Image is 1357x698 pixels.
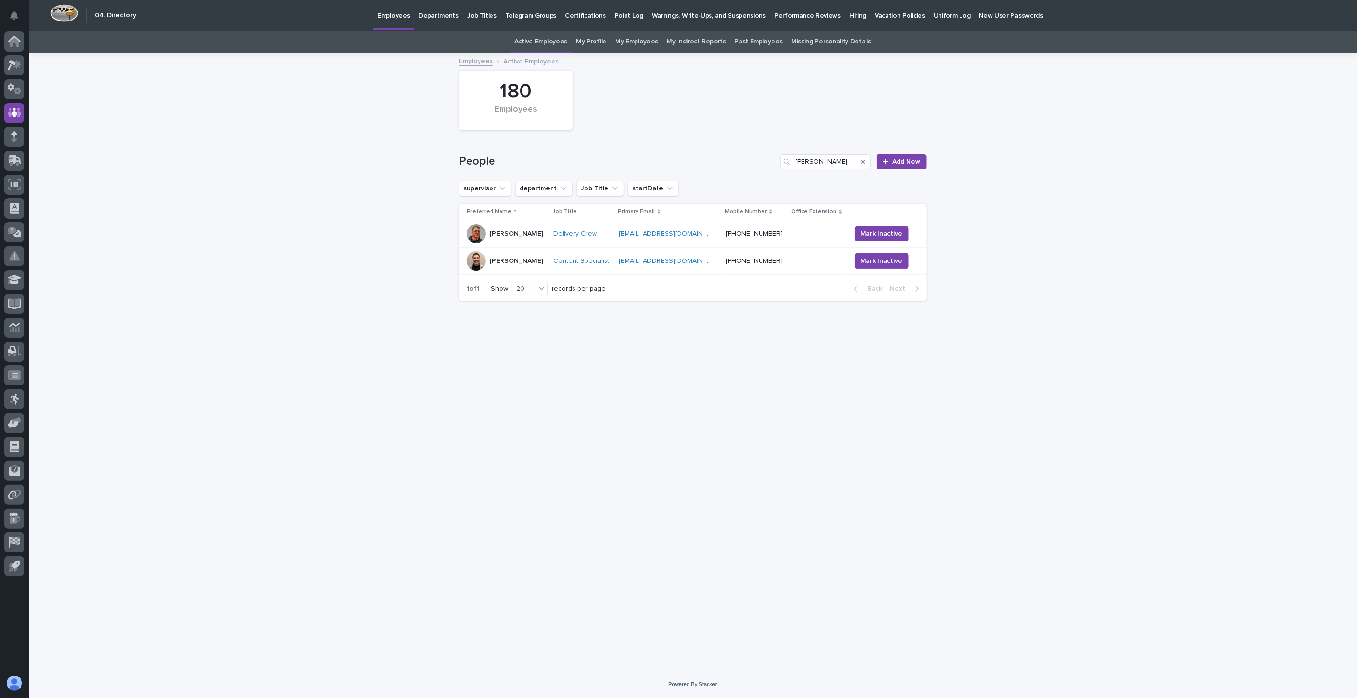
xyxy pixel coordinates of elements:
[50,4,78,22] img: Workspace Logo
[791,31,871,53] a: Missing Personality Details
[475,80,556,104] div: 180
[514,31,567,53] a: Active Employees
[491,285,508,293] p: Show
[490,257,543,265] p: [PERSON_NAME]
[475,104,556,125] div: Employees
[780,154,871,169] input: Search
[886,284,927,293] button: Next
[459,181,511,196] button: supervisor
[4,6,24,26] button: Notifications
[553,207,577,217] p: Job Title
[4,673,24,693] button: users-avatar
[725,207,767,217] p: Mobile Number
[892,158,920,165] span: Add New
[791,207,836,217] p: Office Extension
[576,181,624,196] button: Job Title
[619,230,727,237] a: [EMAIL_ADDRESS][DOMAIN_NAME]
[459,277,487,301] p: 1 of 1
[503,55,559,66] p: Active Employees
[515,181,573,196] button: department
[615,31,658,53] a: My Employees
[459,55,493,66] a: Employees
[619,258,727,264] a: [EMAIL_ADDRESS][DOMAIN_NAME]
[552,285,605,293] p: records per page
[890,285,911,292] span: Next
[792,255,796,265] p: -
[459,155,776,168] h1: People
[735,31,783,53] a: Past Employees
[459,220,927,248] tr: [PERSON_NAME]Delivery Crew [EMAIL_ADDRESS][DOMAIN_NAME] [PHONE_NUMBER]-- Mark Inactive
[862,285,882,292] span: Back
[855,226,909,241] button: Mark Inactive
[459,248,927,275] tr: [PERSON_NAME]Content Specialist [EMAIL_ADDRESS][DOMAIN_NAME] [PHONE_NUMBER]-- Mark Inactive
[846,284,886,293] button: Back
[667,31,726,53] a: My Indirect Reports
[467,207,511,217] p: Preferred Name
[861,229,903,239] span: Mark Inactive
[576,31,606,53] a: My Profile
[855,253,909,269] button: Mark Inactive
[618,207,655,217] p: Primary Email
[553,230,597,238] a: Delivery Crew
[490,230,543,238] p: [PERSON_NAME]
[792,228,796,238] p: -
[861,256,903,266] span: Mark Inactive
[668,681,717,687] a: Powered By Stacker
[726,230,783,237] a: [PHONE_NUMBER]
[12,11,24,27] div: Notifications
[628,181,679,196] button: startDate
[726,258,783,264] a: [PHONE_NUMBER]
[553,257,609,265] a: Content Specialist
[877,154,927,169] a: Add New
[512,284,535,294] div: 20
[95,11,136,20] h2: 04. Directory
